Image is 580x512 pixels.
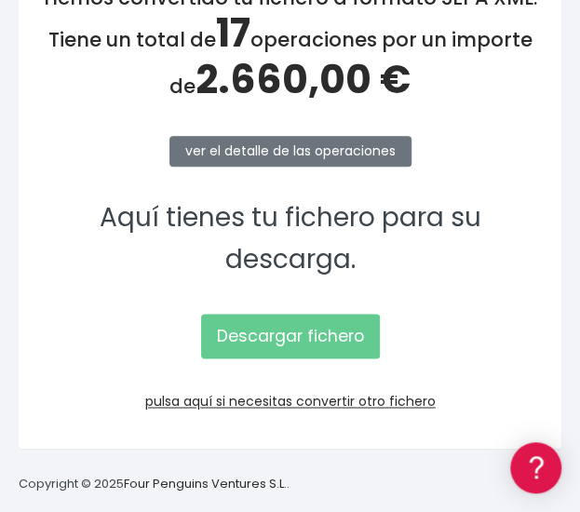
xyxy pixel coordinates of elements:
span: 17 [216,6,250,61]
a: Descargar fichero [201,314,380,358]
a: Four Penguins Ventures S.L. [124,474,287,492]
a: pulsa aquí si necesitas convertir otro fichero [145,392,436,411]
p: Copyright © 2025 . [19,474,290,493]
span: 2.660,00 € [196,52,411,107]
p: Aquí tienes tu fichero para su descarga. [43,197,537,281]
a: ver el detalle de las operaciones [169,136,411,167]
